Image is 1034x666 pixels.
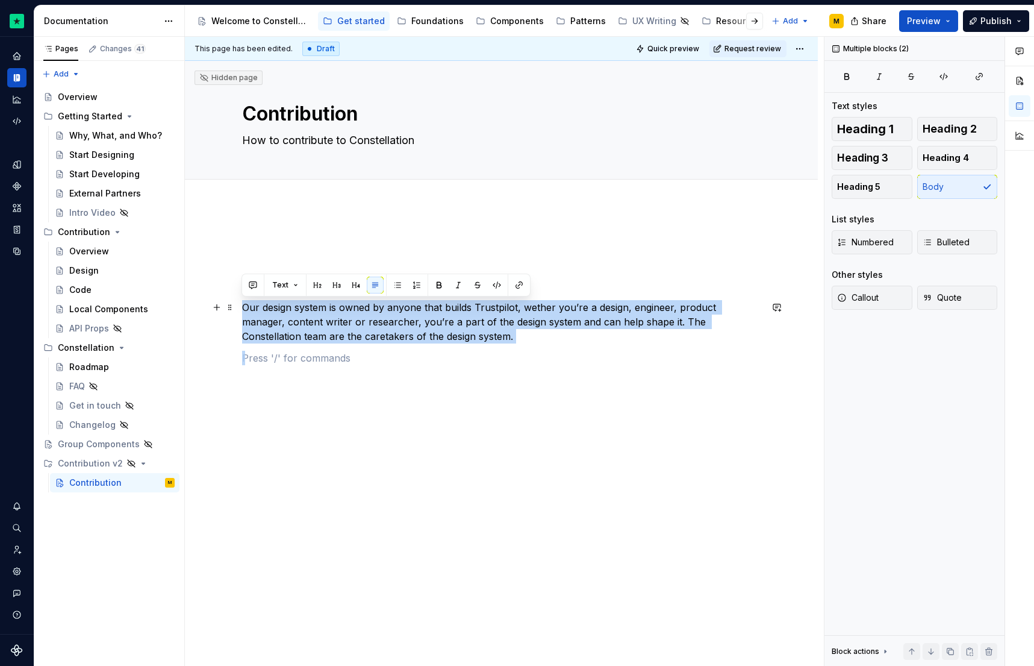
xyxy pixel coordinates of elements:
[39,107,179,126] div: Getting Started
[7,540,26,559] a: Invite team
[411,15,464,27] div: Foundations
[7,562,26,581] a: Settings
[39,66,84,83] button: Add
[709,40,786,57] button: Request review
[195,44,293,54] span: This page has been edited.
[7,220,26,239] a: Storybook stories
[7,242,26,261] a: Data sources
[917,117,998,141] button: Heading 2
[50,261,179,280] a: Design
[899,10,958,32] button: Preview
[50,319,179,338] a: API Props
[50,300,179,319] a: Local Components
[50,377,179,396] a: FAQ
[69,419,116,431] div: Changelog
[50,165,179,184] a: Start Developing
[69,380,85,392] div: FAQ
[716,15,761,27] div: Resources
[69,265,99,277] div: Design
[917,146,998,170] button: Heading 4
[54,69,69,79] span: Add
[7,68,26,87] div: Documentation
[832,647,879,656] div: Block actions
[192,11,316,31] a: Welcome to Constellation
[11,644,23,656] svg: Supernova Logo
[963,10,1029,32] button: Publish
[917,230,998,254] button: Bulleted
[632,40,705,57] button: Quick preview
[337,15,385,27] div: Get started
[923,236,970,248] span: Bulleted
[10,14,24,28] img: d602db7a-5e75-4dfe-a0a4-4b8163c7bad2.png
[862,15,886,27] span: Share
[7,155,26,174] a: Design tokens
[980,15,1012,27] span: Publish
[7,46,26,66] a: Home
[134,44,146,54] span: 41
[58,91,98,103] div: Overview
[632,15,676,27] div: UX Writing
[7,177,26,196] a: Components
[832,269,883,281] div: Other styles
[837,236,894,248] span: Numbered
[58,110,122,122] div: Getting Started
[50,415,179,435] a: Changelog
[211,15,311,27] div: Welcome to Constellation
[923,123,977,135] span: Heading 2
[837,292,879,304] span: Callout
[39,87,179,492] div: Page tree
[7,112,26,131] a: Code automation
[50,473,179,492] a: ContributionM
[39,338,179,357] div: Constellation
[837,123,894,135] span: Heading 1
[923,292,962,304] span: Quote
[832,230,912,254] button: Numbered
[50,126,179,145] a: Why, What, and Who?
[58,342,114,354] div: Constellation
[7,90,26,109] a: Analytics
[39,222,179,242] div: Contribution
[199,73,258,83] div: Hidden page
[837,152,888,164] span: Heading 3
[7,198,26,218] a: Assets
[39,435,179,454] a: Group Components
[39,87,179,107] a: Overview
[69,245,109,257] div: Overview
[58,438,140,450] div: Group Components
[58,457,123,470] div: Contribution v2
[768,13,813,30] button: Add
[471,11,549,31] a: Components
[58,226,110,238] div: Contribution
[100,44,146,54] div: Changes
[302,42,340,56] div: Draft
[907,15,941,27] span: Preview
[39,454,179,473] div: Contribution v2
[168,477,172,489] div: M
[7,518,26,538] button: Search ⌘K
[69,207,116,219] div: Intro Video
[844,10,894,32] button: Share
[832,146,912,170] button: Heading 3
[50,357,179,377] a: Roadmap
[69,284,92,296] div: Code
[832,213,874,225] div: List styles
[697,11,765,31] a: Resources
[832,175,912,199] button: Heading 5
[240,99,759,128] textarea: Contribution
[833,16,839,26] div: M
[50,396,179,415] a: Get in touch
[50,242,179,261] a: Overview
[613,11,694,31] a: UX Writing
[7,497,26,516] button: Notifications
[570,15,606,27] div: Patterns
[7,583,26,603] button: Contact support
[832,117,912,141] button: Heading 1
